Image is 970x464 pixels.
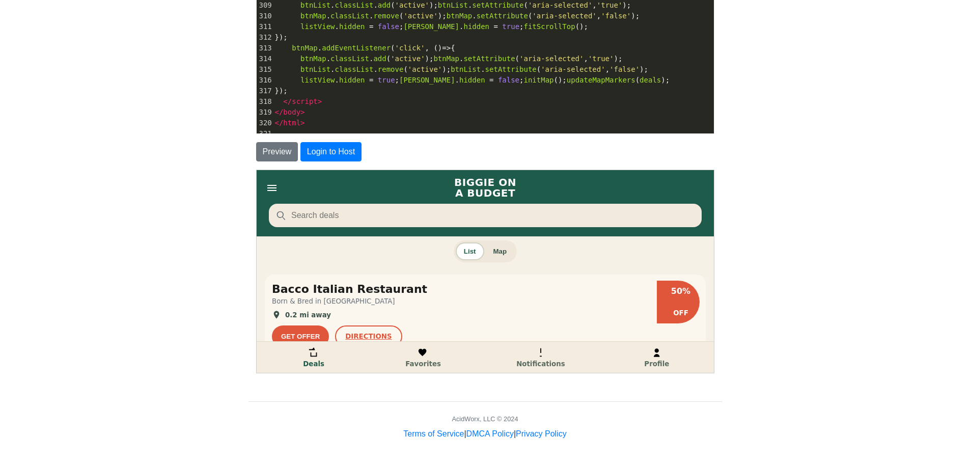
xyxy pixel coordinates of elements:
[257,75,273,86] div: 316
[275,54,623,63] span: . . ( ); . ( , );
[257,96,273,107] div: 318
[257,11,273,21] div: 310
[275,65,649,73] span: . . ( ); . ( , );
[257,128,273,139] div: 321
[528,1,592,9] span: 'aria-selected'
[275,119,284,127] span: </
[335,1,374,9] span: classList
[257,118,273,128] div: 320
[22,18,435,29] span: A BUDGET
[283,119,300,127] span: html
[378,65,404,73] span: remove
[300,22,335,31] span: listView
[257,21,273,32] div: 311
[12,34,445,57] input: Search deals
[230,73,258,89] button: Map
[567,76,635,84] span: updateMapMarkers
[330,54,369,63] span: classList
[463,54,515,63] span: setAttribute
[15,127,442,135] p: Born & Bred in [GEOGRAPHIC_DATA]
[384,177,417,198] a: Profile
[300,65,330,73] span: btnList
[524,22,575,31] span: fitScrollTop
[15,155,72,177] button: GET OFFER
[257,32,273,43] div: 312
[403,12,437,20] span: 'active'
[387,190,412,198] small: Profile
[532,12,596,20] span: 'aria-selected'
[149,190,184,198] small: Favorites
[275,33,288,41] span: });
[292,97,318,105] span: script
[330,12,369,20] span: classList
[275,76,670,84] span: . ; . ; (); ( );
[78,155,145,177] a: DIRECTIONS
[489,76,493,84] span: =
[283,108,300,116] span: body
[498,76,519,84] span: false
[400,111,443,153] div: 50%
[472,1,523,9] span: setAttribute
[451,65,481,73] span: btnList
[373,54,386,63] span: add
[335,65,374,73] span: classList
[466,429,514,438] a: DMCA Policy
[519,54,584,63] span: 'aria-selected'
[257,64,273,75] div: 315
[438,1,468,9] span: btnList
[378,76,395,84] span: true
[516,429,567,438] a: Privacy Policy
[300,12,326,20] span: btnMap
[369,22,373,31] span: =
[292,44,318,52] span: btnMap
[459,76,485,84] span: hidden
[256,142,298,161] button: Preview
[46,190,68,198] small: Deals
[477,12,528,20] span: setAttribute
[403,428,566,440] div: | |
[339,22,365,31] span: hidden
[597,1,623,9] span: 'true'
[275,87,288,95] span: });
[283,97,292,105] span: </
[399,76,455,84] span: [PERSON_NAME]
[403,22,459,31] span: [PERSON_NAME]
[640,76,661,84] span: deals
[300,119,304,127] span: >
[22,7,435,29] div: Biggie on a Budget
[433,54,459,63] span: btnMap
[15,113,442,125] h3: Bacco Italian Restaurant
[300,1,330,9] span: btnList
[408,65,442,73] span: 'active'
[257,43,273,53] div: 313
[275,108,284,116] span: </
[29,141,74,149] span: 0.2 mi away
[300,142,362,161] button: Login to Host
[200,73,227,89] button: List
[493,22,497,31] span: =
[197,70,260,92] div: View switcher
[541,65,605,73] span: 'aria-selected'
[609,65,640,73] span: 'false'
[275,22,589,31] span: . ; . ; ();
[22,7,435,18] span: BIGGIE ON
[378,22,399,31] span: false
[524,76,554,84] span: initMap
[300,76,335,84] span: listView
[502,22,519,31] span: true
[257,107,273,118] div: 319
[452,414,518,424] div: AcidWorx, LLC © 2024
[463,22,489,31] span: hidden
[417,140,432,147] small: OFF
[149,177,184,198] a: Favorites
[403,429,464,438] a: Terms of Service
[8,104,449,184] article: Bacco Italian Restaurant deal card
[395,1,429,9] span: 'active'
[8,11,22,25] div: Menu
[447,12,473,20] span: btnMap
[257,53,273,64] div: 314
[373,12,399,20] span: remove
[275,12,640,20] span: . . ( ); . ( , );
[442,44,451,52] span: =>
[257,86,273,96] div: 317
